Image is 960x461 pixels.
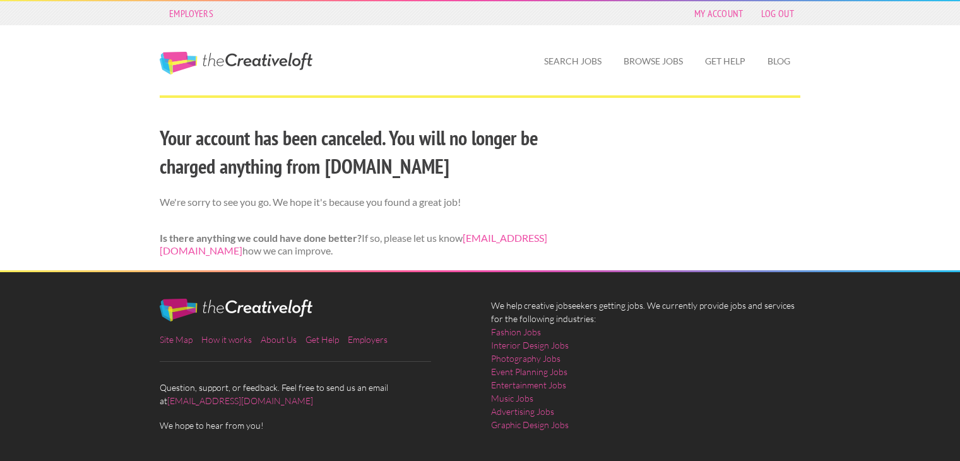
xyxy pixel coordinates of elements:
[757,47,800,76] a: Blog
[491,352,560,365] a: Photography Jobs
[160,299,312,321] img: The Creative Loft
[149,299,480,432] div: Question, support, or feedback. Feel free to send us an email at
[167,395,313,406] a: [EMAIL_ADDRESS][DOMAIN_NAME]
[491,338,569,352] a: Interior Design Jobs
[348,334,388,345] a: Employers
[201,334,252,345] a: How it works
[491,405,554,418] a: Advertising Jobs
[491,325,541,338] a: Fashion Jobs
[160,334,193,345] a: Site Map
[688,4,750,22] a: My Account
[491,378,566,392] a: Entertainment Jobs
[480,299,812,441] div: We help creative jobseekers getting jobs. We currently provide jobs and services for the followin...
[160,196,579,209] p: We're sorry to see you go. We hope it's because you found a great job!
[160,419,469,432] span: We hope to hear from you!
[491,392,533,405] a: Music Jobs
[160,52,312,75] a: The Creative Loft
[491,418,569,431] a: Graphic Design Jobs
[491,365,567,378] a: Event Planning Jobs
[160,124,579,181] h2: Your account has been canceled. You will no longer be charged anything from [DOMAIN_NAME]
[160,232,362,244] strong: Is there anything we could have done better?
[534,47,612,76] a: Search Jobs
[160,232,579,258] p: If so, please let us know how we can improve.
[261,334,297,345] a: About Us
[613,47,693,76] a: Browse Jobs
[755,4,800,22] a: Log Out
[305,334,339,345] a: Get Help
[160,232,547,257] a: [EMAIL_ADDRESS][DOMAIN_NAME]
[695,47,756,76] a: Get Help
[163,4,220,22] a: Employers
